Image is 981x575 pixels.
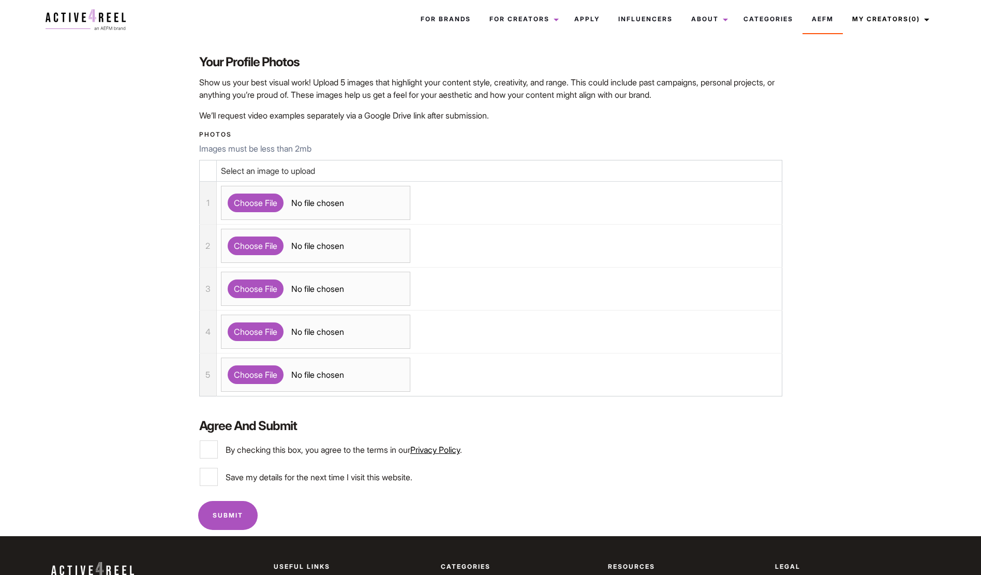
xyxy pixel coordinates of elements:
[199,142,782,155] p: Images must be less than 2mb
[199,53,782,71] label: Your Profile Photos
[200,468,782,486] label: Save my details for the next time I visit this website.
[205,327,211,337] span: Click to reorder
[205,370,210,380] span: Click to reorder
[734,5,802,33] a: Categories
[199,76,782,101] p: Show us your best visual work! Upload 5 images that highlight your content style, creativity, and...
[198,501,258,529] input: Submit
[200,440,782,459] label: By checking this box, you agree to the terms in our .
[775,562,930,571] p: Legal
[199,417,782,435] label: Agree and Submit
[802,5,843,33] a: AEFM
[909,15,920,23] span: (0)
[221,165,315,177] label: Select an image to upload
[205,241,210,251] span: Click to reorder
[441,562,596,571] p: Categories
[682,5,734,33] a: About
[199,130,782,139] label: Photos
[843,5,935,33] a: My Creators(0)
[199,182,216,225] td: Drag to reorder
[205,284,211,294] span: Click to reorder
[199,225,216,268] td: Drag to reorder
[200,468,218,486] input: Save my details for the next time I visit this website.
[411,5,480,33] a: For Brands
[410,445,460,455] a: Privacy Policy
[199,311,216,353] td: Drag to reorder
[199,353,216,396] td: Drag to reorder
[480,5,565,33] a: For Creators
[199,109,782,122] p: We’ll request video examples separately via a Google Drive link after submission.
[200,440,218,459] input: By checking this box, you agree to the terms in ourPrivacy Policy.
[608,562,763,571] p: Resources
[565,5,609,33] a: Apply
[609,5,682,33] a: Influencers
[274,562,428,571] p: Useful Links
[206,198,210,208] span: Click to reorder
[46,9,126,30] img: a4r-logo.svg
[199,268,216,311] td: Drag to reorder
